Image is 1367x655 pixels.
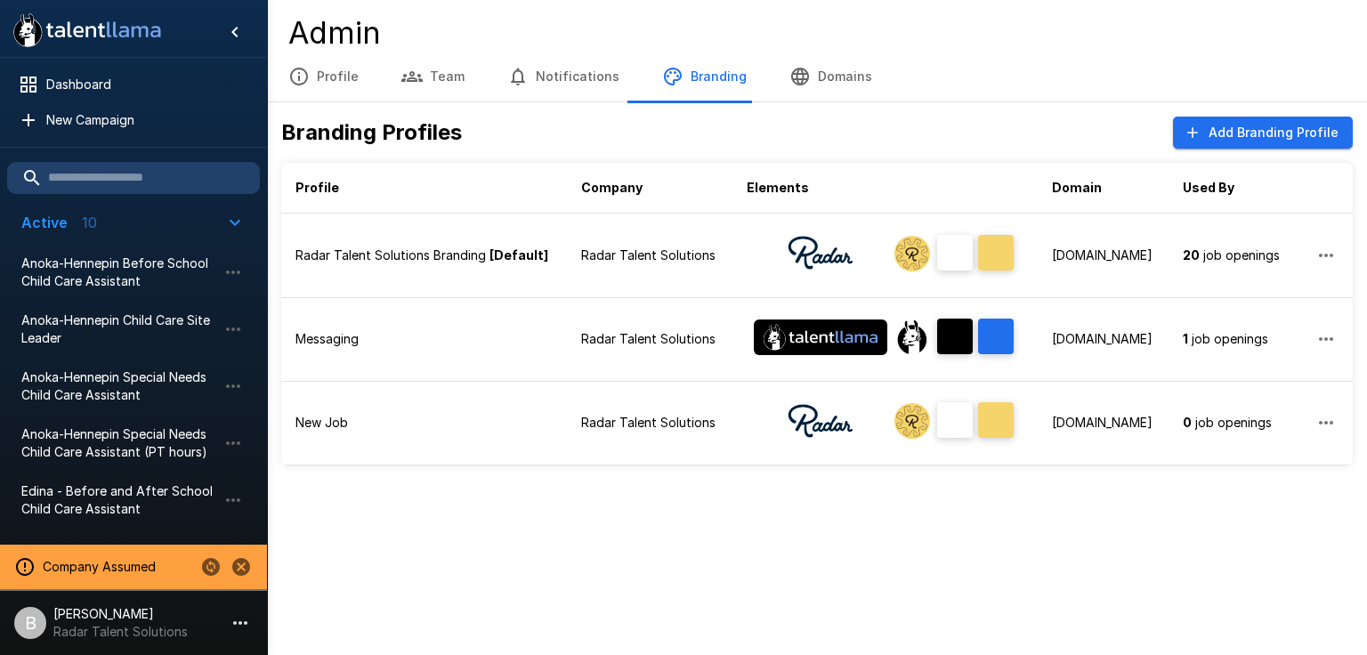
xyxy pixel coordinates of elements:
p: Messaging [295,330,359,348]
span: Brand Color [937,319,978,360]
b: [Default] [489,247,548,263]
p: job openings [1183,247,1282,264]
div: Interviewer [894,319,930,355]
span: Accent Color [978,319,1019,360]
button: Domains [768,52,894,101]
h5: Branding Profiles [281,118,462,147]
span: Accent Color [978,402,1019,443]
button: Team [380,52,486,101]
p: job openings [1183,330,1282,348]
p: Radar Talent Solutions [581,330,718,348]
p: job openings [1183,414,1282,432]
p: [DOMAIN_NAME] [1052,330,1154,348]
p: [DOMAIN_NAME] [1052,247,1154,264]
button: Notifications [486,52,641,101]
h4: Admin [288,14,1346,52]
th: Company [567,163,732,214]
p: New Job [295,414,348,432]
img: llama_clean.png [894,319,930,355]
img: Banner Logo [754,319,887,355]
div: Interviewer [894,236,930,271]
span: Brand Color [937,235,978,276]
img: Banner Logo [754,235,887,271]
img: radar_avatar.png [894,403,930,439]
b: 0 [1183,415,1192,430]
p: Radar Talent Solutions [581,414,718,432]
th: Used By [1169,163,1296,214]
p: Radar Talent Solutions Branding [295,247,486,264]
th: Profile [281,163,567,214]
img: Banner Logo [754,403,887,439]
span: Brand Color [937,402,978,443]
button: Branding [641,52,768,101]
span: Accent Color [978,235,1019,276]
button: Profile [267,52,380,101]
img: radar_avatar.png [894,236,930,271]
th: Domain [1038,163,1169,214]
b: 20 [1183,247,1200,263]
button: Add Branding Profile [1173,117,1353,150]
p: [DOMAIN_NAME] [1052,414,1154,432]
p: Radar Talent Solutions [581,247,718,264]
th: Elements [732,163,1038,214]
div: Interviewer [894,403,930,439]
b: 1 [1183,331,1188,346]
